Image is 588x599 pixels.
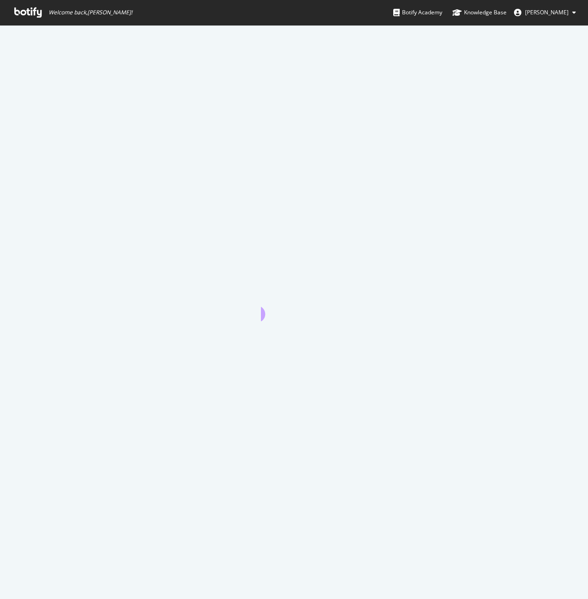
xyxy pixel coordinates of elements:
span: Welcome back, [PERSON_NAME] ! [49,9,132,16]
span: Mickaël DELTEIL [525,8,569,16]
div: Botify Academy [393,8,442,17]
div: Knowledge Base [452,8,507,17]
button: [PERSON_NAME] [507,5,583,20]
div: animation [261,288,328,321]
